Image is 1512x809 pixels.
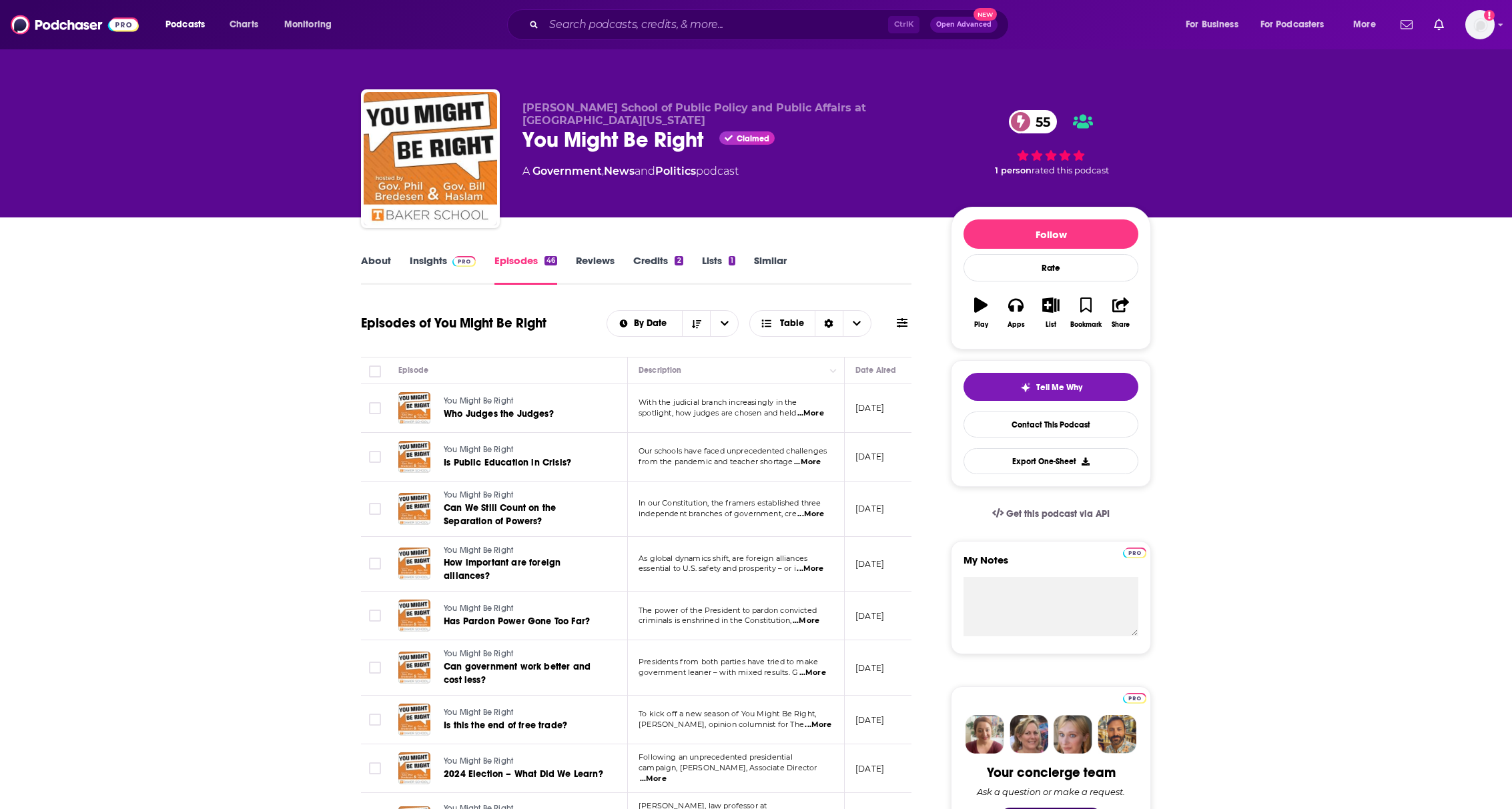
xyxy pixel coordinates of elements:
p: [DATE] [855,503,884,514]
button: Apps [998,289,1033,337]
div: Rate [964,254,1138,281]
a: Who Judges the Judges? [444,408,603,421]
a: Government [532,165,602,177]
button: open menu [1344,14,1393,35]
span: Get this podcast via API [1006,508,1110,520]
span: Toggle select row [369,451,381,463]
span: spotlight, how judges are chosen and held [639,408,796,418]
a: Show notifications dropdown [1429,13,1449,36]
button: Open AdvancedNew [930,17,998,33]
div: Episode [398,362,428,378]
button: Export One-Sheet [964,448,1138,474]
span: Logged in as clareliening [1465,10,1495,39]
a: Politics [655,165,696,177]
img: User Profile [1465,10,1495,39]
span: ...More [799,668,826,678]
a: Can We Still Count on the Separation of Powers? [444,502,604,528]
div: Bookmark [1070,321,1102,329]
span: [PERSON_NAME] School of Public Policy and Public Affairs at [GEOGRAPHIC_DATA][US_STATE] [522,101,866,127]
span: ...More [640,774,667,784]
a: Show notifications dropdown [1395,13,1418,36]
span: Monitoring [284,15,332,34]
a: How important are foreign alliances? [444,556,604,583]
span: Claimed [737,135,769,142]
a: Get this podcast via API [982,498,1120,530]
span: Toggle select row [369,558,381,570]
img: Sydney Profile [966,715,1004,754]
img: Podchaser Pro [452,256,476,267]
div: 46 [544,256,557,265]
span: Toggle select row [369,610,381,622]
span: criminals is enshrined in the Constitution, [639,616,791,625]
button: open menu [275,14,349,35]
a: InsightsPodchaser Pro [410,254,476,285]
span: , [602,165,604,177]
span: ...More [797,564,823,574]
span: Ctrl K [888,16,919,33]
a: 2024 Election – What Did We Learn? [444,768,603,781]
label: My Notes [964,554,1138,577]
span: To kick off a new season of You Might Be Right, [639,709,816,718]
a: Charts [221,14,266,35]
span: By Date [634,319,671,328]
a: Pro website [1123,691,1146,704]
span: Toggle select row [369,762,381,774]
a: You Might Be Right [444,603,603,615]
a: News [604,165,635,177]
div: 1 [729,256,735,265]
span: Toggle select row [369,503,381,515]
span: Presidents from both parties have tried to make [639,657,818,666]
div: Description [639,362,681,378]
span: You Might Be Right [444,396,513,406]
input: Search podcasts, credits, & more... [544,14,888,35]
span: independent branches of government, cre [639,509,797,518]
img: Podchaser Pro [1123,548,1146,558]
span: Following an unprecedented presidential [639,752,793,762]
div: Play [974,321,988,329]
a: Pro website [1123,546,1146,558]
a: Lists1 [702,254,735,285]
a: 55 [1009,110,1057,133]
span: Toggle select row [369,402,381,414]
span: ...More [805,720,831,730]
img: Barbara Profile [1010,715,1048,754]
span: Open Advanced [936,21,992,28]
span: Tell Me Why [1036,382,1082,393]
span: 55 [1022,110,1057,133]
button: open menu [156,14,222,35]
p: [DATE] [855,662,884,674]
span: You Might Be Right [444,445,513,454]
div: Date Aired [855,362,896,378]
span: from the pandemic and teacher shortage [639,457,793,466]
button: Show profile menu [1465,10,1495,39]
a: Episodes46 [494,254,557,285]
span: Is this the end of free trade? [444,720,567,731]
span: Has Pardon Power Gone Too Far? [444,616,590,627]
p: [DATE] [855,610,884,622]
a: You Might Be Right [444,707,603,719]
a: Reviews [576,254,615,285]
button: open menu [607,319,683,328]
button: Sort Direction [682,311,710,336]
span: ...More [794,457,821,468]
div: Apps [1008,321,1025,329]
span: With the judicial branch increasingly in the [639,397,797,407]
span: ...More [797,408,824,419]
div: Ask a question or make a request. [977,786,1125,797]
p: [DATE] [855,451,884,462]
div: Sort Direction [815,311,843,336]
a: You Might Be Right [444,756,603,768]
span: ...More [793,616,819,626]
button: open menu [710,311,738,336]
span: Can government work better and cost less? [444,661,591,686]
span: 2024 Election – What Did We Learn? [444,768,603,780]
button: Bookmark [1068,289,1103,337]
p: [DATE] [855,714,884,726]
a: You Might Be Right [444,444,603,456]
span: You Might Be Right [444,756,513,766]
img: You Might Be Right [364,92,497,225]
div: A podcast [522,163,739,179]
span: Charts [230,15,258,34]
span: For Business [1186,15,1238,34]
